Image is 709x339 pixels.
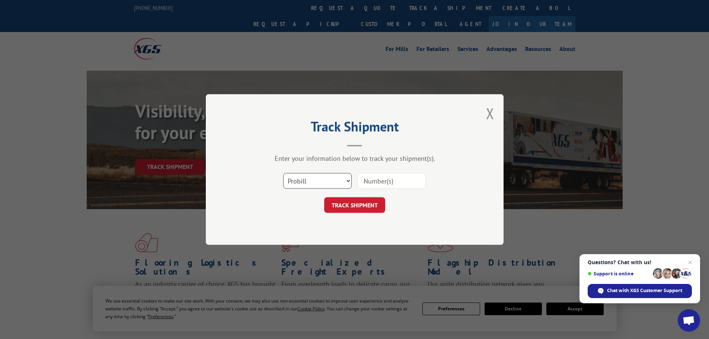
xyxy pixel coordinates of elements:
[678,309,700,332] div: Open chat
[588,271,650,276] span: Support is online
[486,103,494,123] button: Close modal
[588,259,692,265] span: Questions? Chat with us!
[686,258,694,267] span: Close chat
[243,154,466,163] div: Enter your information below to track your shipment(s).
[357,173,426,189] input: Number(s)
[243,121,466,135] h2: Track Shipment
[607,287,682,294] span: Chat with XGS Customer Support
[324,197,385,213] button: TRACK SHIPMENT
[588,284,692,298] div: Chat with XGS Customer Support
